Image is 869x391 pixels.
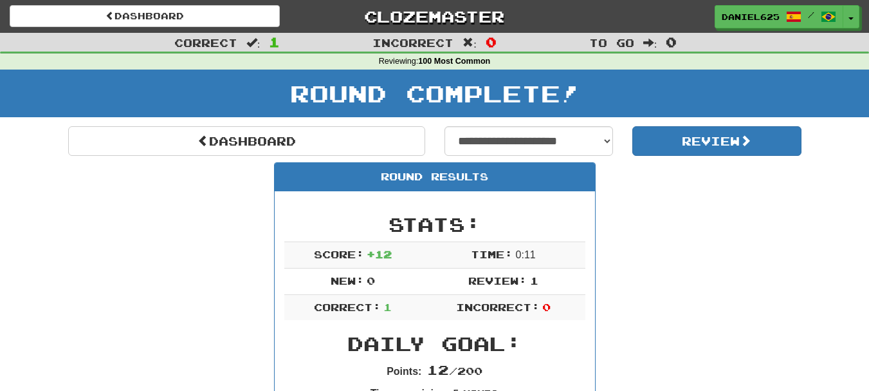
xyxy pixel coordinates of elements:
span: 0 [486,34,497,50]
a: Daniel625 / [715,5,843,28]
span: To go [589,36,634,49]
button: Review [632,126,801,156]
span: Correct: [314,301,381,313]
h2: Stats: [284,214,585,235]
span: 0 [367,274,375,287]
span: Correct [174,36,237,49]
span: / 200 [427,365,482,377]
h1: Round Complete! [5,81,864,106]
span: : [462,37,477,48]
span: 1 [530,274,538,287]
a: Dashboard [68,126,425,156]
strong: 100 Most Common [418,57,490,66]
span: / [808,10,814,19]
span: Daniel625 [722,11,780,23]
span: : [643,37,657,48]
span: 12 [427,362,449,377]
span: Score: [314,248,364,260]
span: Incorrect: [456,301,540,313]
span: 1 [269,34,280,50]
a: Clozemaster [299,5,569,28]
span: 0 : 11 [516,249,536,260]
span: 0 [542,301,551,313]
span: + 12 [367,248,392,260]
span: New: [331,274,364,287]
div: Round Results [275,163,595,191]
span: 1 [383,301,392,313]
span: 0 [666,34,677,50]
h2: Daily Goal: [284,333,585,354]
span: : [246,37,261,48]
a: Dashboard [10,5,280,27]
strong: Points: [387,366,421,377]
span: Time: [471,248,513,260]
span: Review: [468,274,527,287]
span: Incorrect [372,36,453,49]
